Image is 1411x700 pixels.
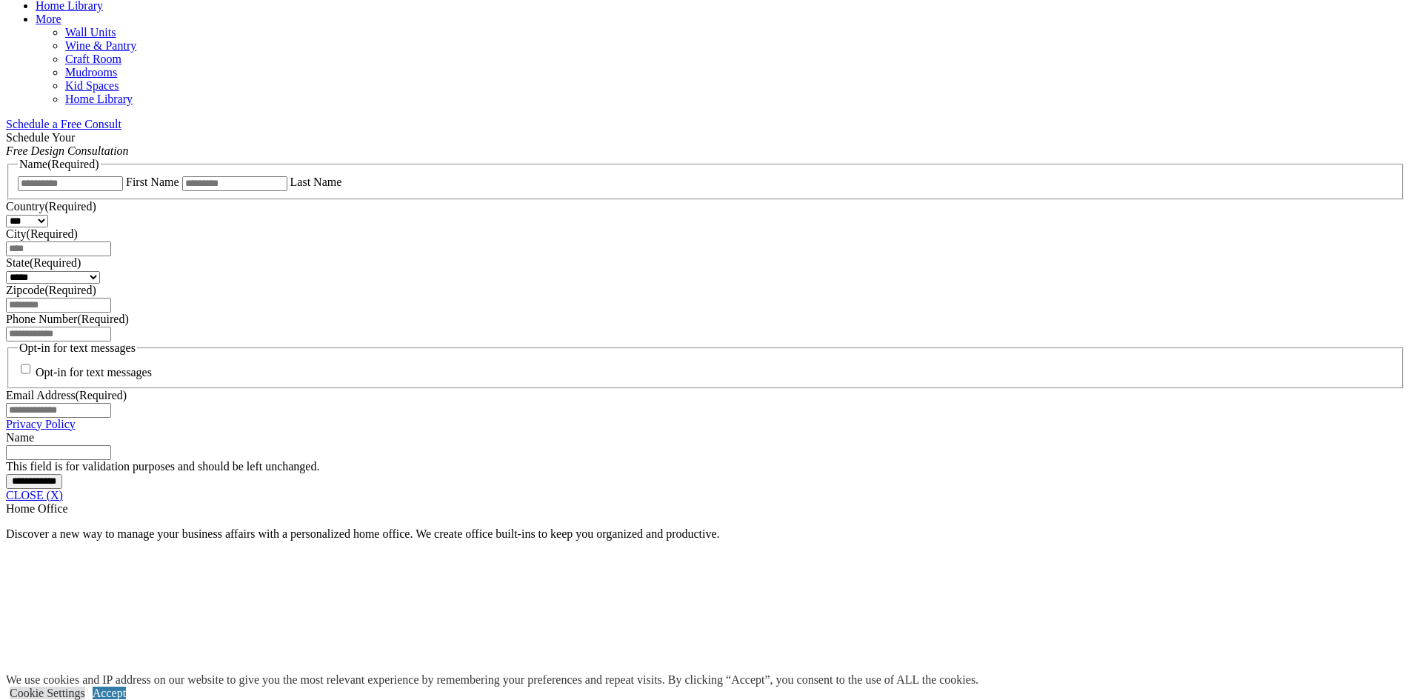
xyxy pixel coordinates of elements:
span: Schedule Your [6,131,129,157]
span: (Required) [30,256,81,269]
span: (Required) [77,313,128,325]
a: Home Library [65,93,133,105]
p: Discover a new way to manage your business affairs with a personalized home office. We create off... [6,527,1405,541]
a: CLOSE (X) [6,489,63,501]
label: Name [6,431,34,444]
span: (Required) [76,389,127,401]
em: Free Design Consultation [6,144,129,157]
a: Craft Room [65,53,121,65]
label: Email Address [6,389,127,401]
a: Cookie Settings [10,687,85,699]
div: We use cookies and IP address on our website to give you the most relevant experience by remember... [6,673,978,687]
label: Phone Number [6,313,129,325]
label: Zipcode [6,284,96,296]
legend: Name [18,158,101,171]
span: (Required) [47,158,99,170]
label: City [6,227,78,240]
a: Mudrooms [65,66,117,79]
label: Opt-in for text messages [36,367,152,379]
a: Accept [93,687,126,699]
label: Last Name [290,176,342,188]
label: Country [6,200,96,213]
div: This field is for validation purposes and should be left unchanged. [6,460,1405,473]
span: Home Office [6,502,68,515]
span: (Required) [44,200,96,213]
span: (Required) [27,227,78,240]
a: Wall Units [65,26,116,39]
a: Kid Spaces [65,79,119,92]
legend: Opt-in for text messages [18,341,137,355]
label: First Name [126,176,179,188]
a: Privacy Policy [6,418,76,430]
label: State [6,256,81,269]
a: Schedule a Free Consult (opens a dropdown menu) [6,118,121,130]
span: (Required) [44,284,96,296]
a: More menu text will display only on big screen [36,13,61,25]
a: Wine & Pantry [65,39,136,52]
